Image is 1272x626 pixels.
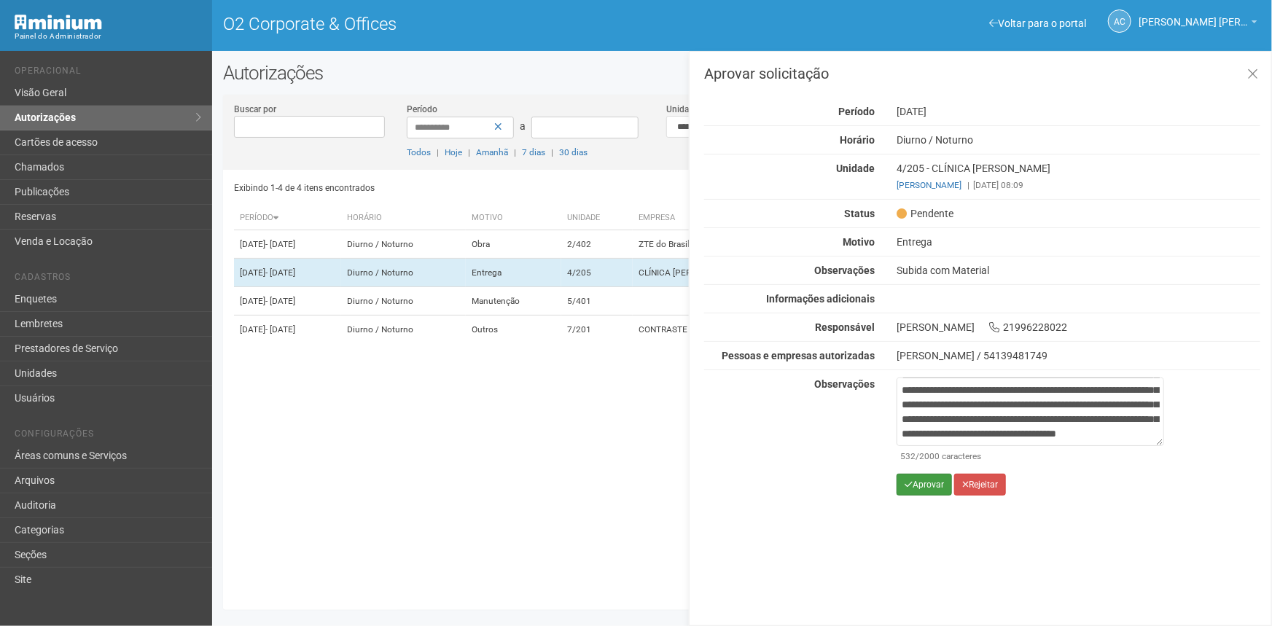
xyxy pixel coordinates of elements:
span: | [514,147,516,157]
strong: Informações adicionais [766,293,875,305]
button: Aprovar [897,474,952,496]
td: Manutenção [466,287,561,316]
th: Horário [341,206,466,230]
span: Pendente [897,207,953,220]
div: /2000 caracteres [900,450,1160,463]
th: Período [234,206,341,230]
li: Operacional [15,66,201,81]
div: 4/205 - CLÍNICA [PERSON_NAME] [886,162,1271,192]
a: 7 dias [522,147,545,157]
div: [DATE] 08:09 [897,179,1260,192]
td: 4/205 [561,259,633,287]
img: Minium [15,15,102,30]
th: Empresa [633,206,936,230]
strong: Observações [814,265,875,276]
span: - [DATE] [265,239,295,249]
strong: Horário [840,134,875,146]
div: [PERSON_NAME] 21996228022 [886,321,1271,334]
a: Hoje [445,147,462,157]
a: Fechar [1238,59,1268,90]
div: Exibindo 1-4 de 4 itens encontrados [234,177,738,199]
div: [DATE] [886,105,1271,118]
li: Configurações [15,429,201,444]
li: Cadastros [15,272,201,287]
td: Outros [466,316,561,344]
td: ZTE do Brasil ind. com. serv. part. ltda [633,230,936,259]
a: Voltar para o portal [989,17,1086,29]
td: Diurno / Noturno [341,230,466,259]
td: Diurno / Noturno [341,316,466,344]
a: Todos [407,147,431,157]
strong: Responsável [815,321,875,333]
td: [DATE] [234,316,341,344]
div: Diurno / Noturno [886,133,1271,146]
td: Diurno / Noturno [341,287,466,316]
button: Rejeitar [954,474,1006,496]
label: Buscar por [234,103,276,116]
td: [DATE] [234,259,341,287]
th: Motivo [466,206,561,230]
h3: Aprovar solicitação [704,66,1260,81]
td: CONTRASTE ARQUITETURA E CONSTRUÇÕES [633,316,936,344]
span: | [468,147,470,157]
label: Unidade [666,103,698,116]
h2: Autorizações [223,62,1261,84]
div: Subida com Material [886,264,1271,277]
td: Obra [466,230,561,259]
div: [PERSON_NAME] / 54139481749 [897,349,1260,362]
td: [DATE] [234,287,341,316]
strong: Status [844,208,875,219]
span: - [DATE] [265,296,295,306]
span: - [DATE] [265,324,295,334]
span: 532 [900,451,916,461]
label: Período [407,103,437,116]
td: CLÍNICA [PERSON_NAME] [633,259,936,287]
td: 2/402 [561,230,633,259]
a: [PERSON_NAME] [PERSON_NAME] [1139,18,1257,30]
td: [DATE] [234,230,341,259]
span: Ana Carla de Carvalho Silva [1139,2,1248,28]
a: 30 dias [559,147,588,157]
strong: Unidade [836,163,875,174]
span: a [520,120,526,132]
strong: Período [838,106,875,117]
span: | [437,147,439,157]
span: | [551,147,553,157]
a: Amanhã [476,147,508,157]
h1: O2 Corporate & Offices [223,15,731,34]
th: Unidade [561,206,633,230]
td: Diurno / Noturno [341,259,466,287]
div: Painel do Administrador [15,30,201,43]
td: 5/401 [561,287,633,316]
strong: Motivo [843,236,875,248]
strong: Pessoas e empresas autorizadas [722,350,875,361]
div: Entrega [886,235,1271,249]
strong: Observações [814,378,875,390]
a: [PERSON_NAME] [897,180,961,190]
a: AC [1108,9,1131,33]
td: Entrega [466,259,561,287]
span: | [967,180,969,190]
span: - [DATE] [265,267,295,278]
td: 7/201 [561,316,633,344]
